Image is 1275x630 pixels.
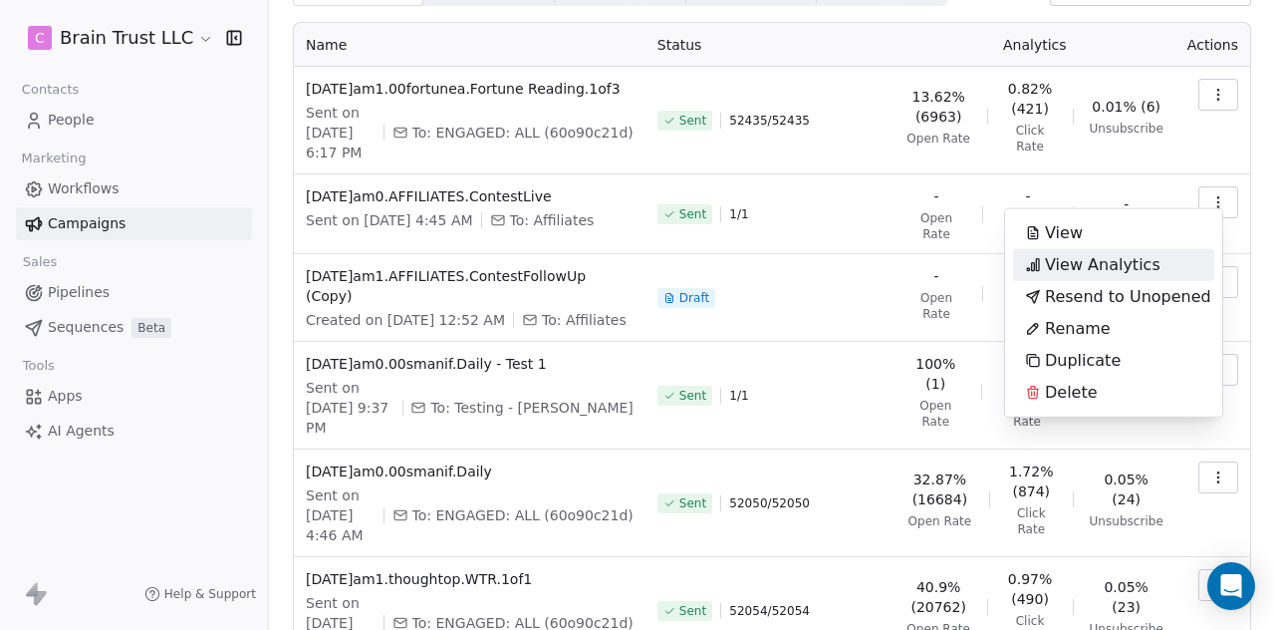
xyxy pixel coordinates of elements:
span: View [1045,221,1083,245]
span: View Analytics [1045,253,1160,277]
span: Resend to Unopened [1045,285,1211,309]
span: Duplicate [1045,349,1121,373]
div: Suggestions [1013,217,1214,409]
span: Rename [1045,317,1111,341]
span: Delete [1045,381,1098,405]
